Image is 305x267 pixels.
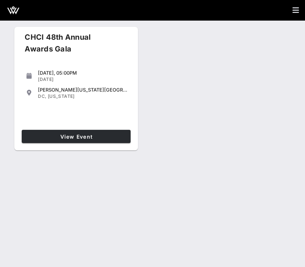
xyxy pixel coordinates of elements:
div: [DATE], 05:00PM [38,70,128,76]
div: [PERSON_NAME][US_STATE][GEOGRAPHIC_DATA] [38,87,128,93]
div: CHCI 48th Annual Awards Gala [19,31,123,61]
span: [US_STATE] [48,93,75,99]
div: [DATE] [38,76,128,82]
a: View Event [22,130,131,143]
span: DC, [38,93,46,99]
span: View Event [25,133,128,140]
